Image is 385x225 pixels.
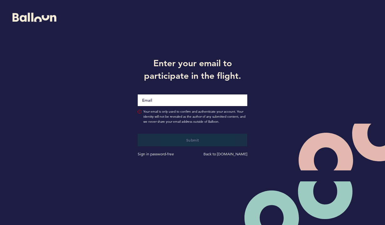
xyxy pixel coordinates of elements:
[138,134,247,146] button: Submit
[186,137,199,142] span: Submit
[133,57,252,82] h1: Enter your email to participate in the flight.
[138,152,174,156] a: Sign in password-free
[138,94,247,106] input: Email
[143,109,247,124] span: Your email is only used to confirm and authenticate your account. Your identity will not be revea...
[203,152,247,156] a: Back to [DOMAIN_NAME]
